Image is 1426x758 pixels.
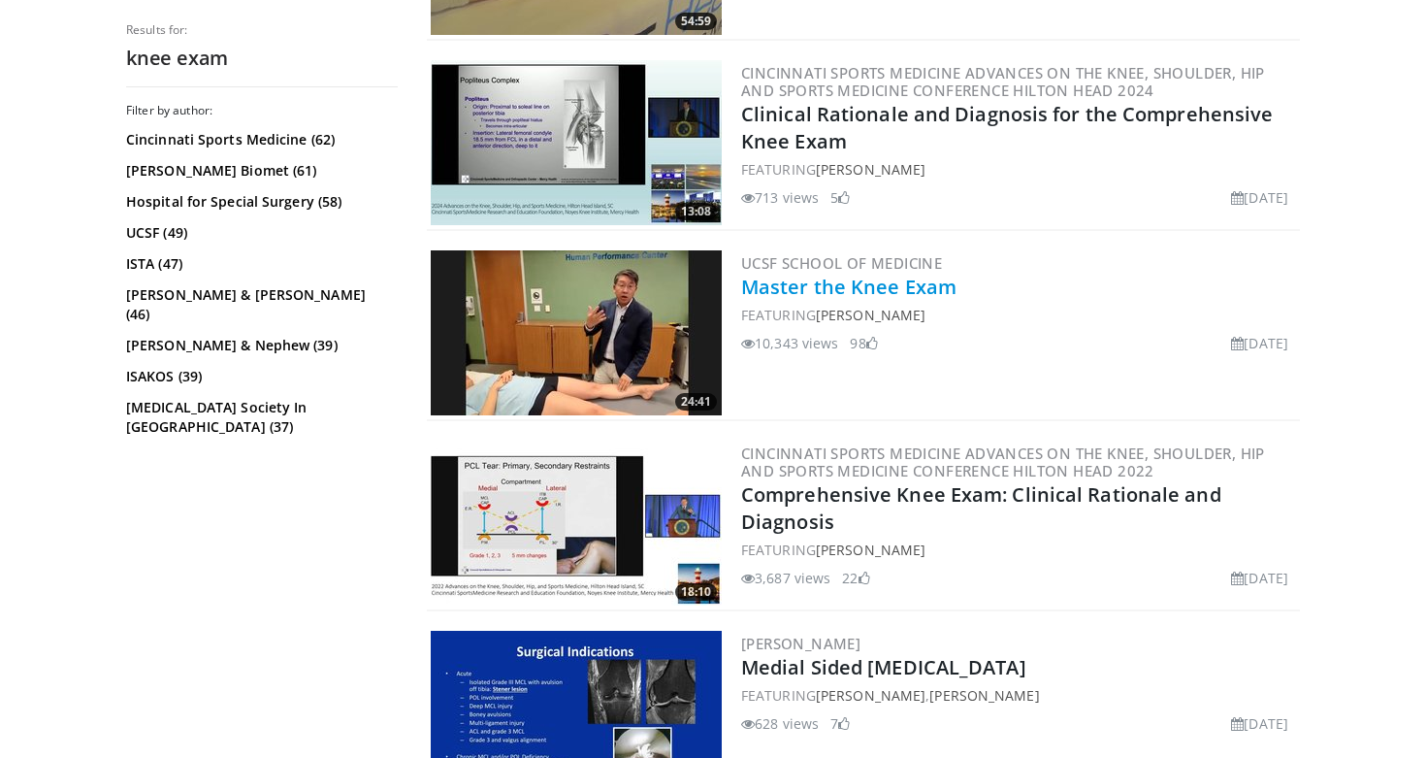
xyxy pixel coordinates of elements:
a: [PERSON_NAME] [816,686,925,705]
li: 5 [830,187,850,208]
a: [PERSON_NAME] [816,160,925,179]
a: Master the Knee Exam [741,274,956,300]
div: FEATURING [741,305,1296,325]
div: FEATURING [741,540,1296,560]
img: 5fc36937-04fb-4d58-a524-27a888420987.300x170_q85_crop-smart_upscale.jpg [431,441,722,606]
a: [PERSON_NAME] [816,541,925,559]
a: [PERSON_NAME] [741,634,860,653]
li: 628 views [741,713,819,734]
li: 98 [850,333,877,353]
li: 713 views [741,187,819,208]
a: Cincinnati Sports Medicine (62) [126,130,393,149]
h3: Filter by author: [126,103,398,118]
a: ISTA (47) [126,254,393,274]
a: UCSF (49) [126,223,393,243]
a: [PERSON_NAME] Biomet (61) [126,161,393,181]
span: 18:10 [675,583,717,601]
h2: knee exam [126,46,398,71]
a: UCSF School of Medicine [741,253,942,273]
li: [DATE] [1231,568,1288,588]
li: 3,687 views [741,568,830,588]
li: 22 [842,568,869,588]
a: Comprehensive Knee Exam: Clinical Rationale and Diagnosis [741,481,1221,535]
a: [PERSON_NAME] [929,686,1039,705]
a: [MEDICAL_DATA] Society In [GEOGRAPHIC_DATA] (37) [126,398,393,437]
li: 7 [830,713,850,734]
a: Cincinnati Sports Medicine Advances on the Knee, Shoulder, Hip and Sports Medicine Conference Hil... [741,63,1265,100]
span: 24:41 [675,393,717,411]
p: Results for: [126,22,398,38]
a: Cincinnati Sports Medicine Advances on the Knee, Shoulder, Hip and Sports Medicine Conference Hil... [741,444,1265,480]
div: FEATURING , [741,685,1296,706]
a: Hospital for Special Surgery (58) [126,192,393,212]
li: [DATE] [1231,713,1288,734]
a: 13:08 [431,60,722,225]
div: FEATURING [741,159,1296,180]
a: [PERSON_NAME] & Nephew (39) [126,336,393,355]
img: 5908d372-4c28-4047-87ce-a9290ddf2d99.300x170_q85_crop-smart_upscale.jpg [431,60,722,225]
a: [PERSON_NAME] & [PERSON_NAME] (46) [126,285,393,324]
a: Medial Sided [MEDICAL_DATA] [741,654,1026,680]
li: 10,343 views [741,333,838,353]
li: [DATE] [1231,187,1288,208]
span: 54:59 [675,13,717,30]
img: 5866c4ed-3974-4147-8369-9a923495f326.300x170_q85_crop-smart_upscale.jpg [431,250,722,415]
a: ISAKOS (39) [126,367,393,386]
a: [PERSON_NAME] [816,306,925,324]
a: Clinical Rationale and Diagnosis for the Comprehensive Knee Exam [741,101,1273,154]
a: 18:10 [431,441,722,606]
a: 24:41 [431,250,722,415]
span: 13:08 [675,203,717,220]
li: [DATE] [1231,333,1288,353]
